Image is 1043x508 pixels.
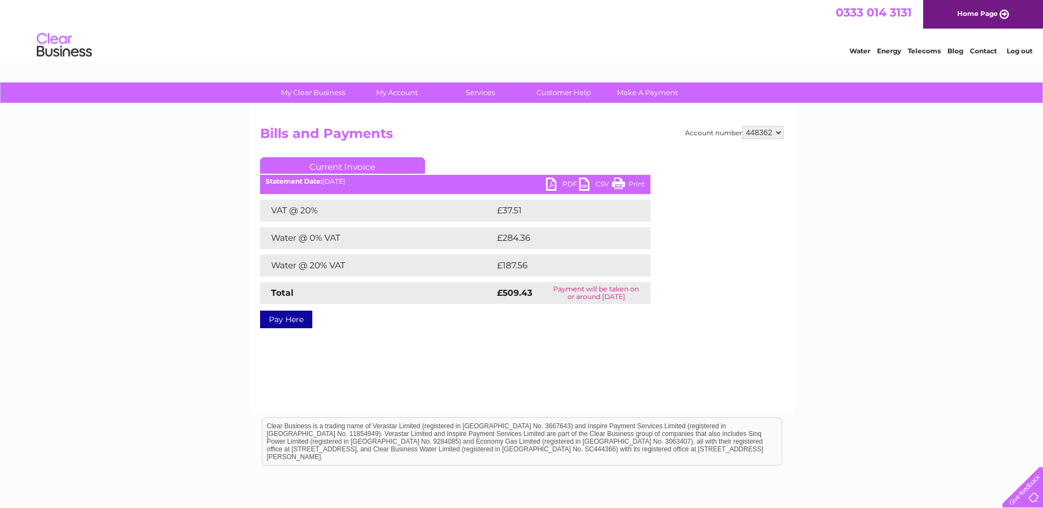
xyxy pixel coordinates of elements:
[435,82,526,103] a: Services
[260,178,650,185] div: [DATE]
[685,126,783,139] div: Account number
[494,200,626,222] td: £37.51
[1007,47,1033,55] a: Log out
[908,47,941,55] a: Telecoms
[612,178,645,194] a: Print
[260,227,494,249] td: Water @ 0% VAT
[602,82,693,103] a: Make A Payment
[849,47,870,55] a: Water
[877,47,901,55] a: Energy
[271,288,294,298] strong: Total
[36,29,92,62] img: logo.png
[260,311,312,328] a: Pay Here
[260,126,783,147] h2: Bills and Payments
[947,47,963,55] a: Blog
[579,178,612,194] a: CSV
[262,6,782,53] div: Clear Business is a trading name of Verastar Limited (registered in [GEOGRAPHIC_DATA] No. 3667643...
[260,255,494,277] td: Water @ 20% VAT
[494,255,630,277] td: £187.56
[268,82,358,103] a: My Clear Business
[836,5,912,19] a: 0333 014 3131
[260,200,494,222] td: VAT @ 20%
[266,177,322,185] b: Statement Date:
[494,227,631,249] td: £284.36
[970,47,997,55] a: Contact
[260,157,425,174] a: Current Invoice
[497,288,532,298] strong: £509.43
[518,82,609,103] a: Customer Help
[351,82,442,103] a: My Account
[546,178,579,194] a: PDF
[542,282,650,304] td: Payment will be taken on or around [DATE]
